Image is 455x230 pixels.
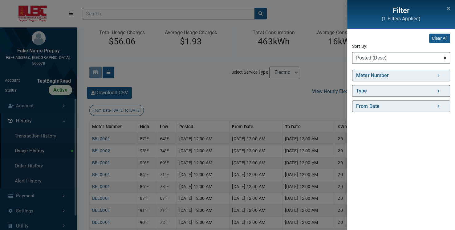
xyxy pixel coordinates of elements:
p: (1 Filters Applied) [355,15,448,23]
button: Close [445,1,453,14]
a: Type [352,85,450,97]
label: Sort By: [352,43,367,50]
h2: Filter [355,6,448,15]
a: From Date [352,101,450,112]
button: Clear All [429,34,450,43]
a: Meter Number [352,70,450,81]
